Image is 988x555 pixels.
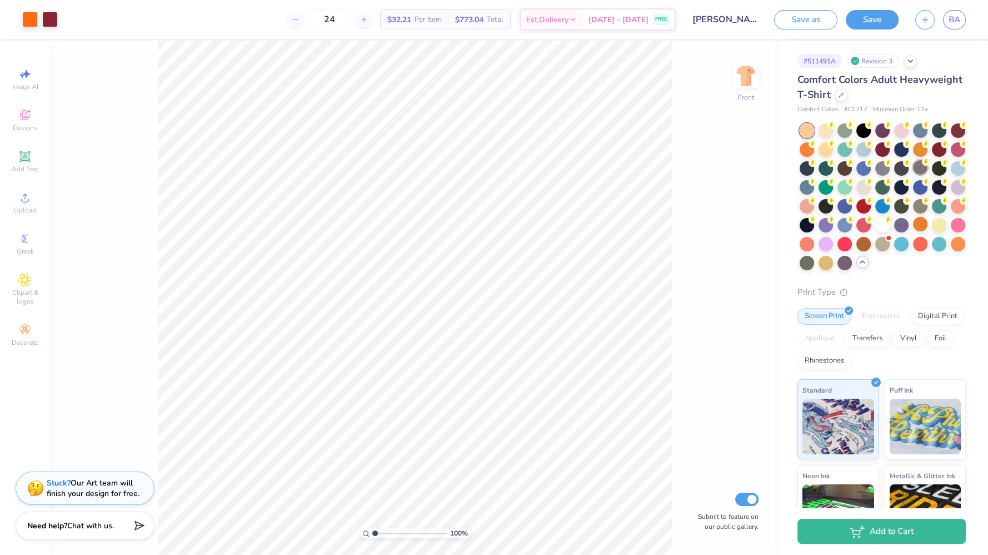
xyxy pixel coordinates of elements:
[588,14,648,26] span: [DATE] - [DATE]
[927,330,954,347] div: Foil
[855,308,907,325] div: Embroidery
[797,330,842,347] div: Applique
[890,470,955,482] span: Metallic & Glitter Ink
[802,399,874,454] img: Standard
[14,206,36,215] span: Upload
[802,470,830,482] span: Neon Ink
[526,14,568,26] span: Est. Delivery
[450,528,468,538] span: 100 %
[846,10,899,29] button: Save
[13,123,37,132] span: Designs
[797,54,842,68] div: # 511491A
[890,399,961,454] img: Puff Ink
[655,16,667,23] span: FREE
[890,484,961,540] img: Metallic & Glitter Ink
[802,384,832,396] span: Standard
[802,484,874,540] img: Neon Ink
[797,73,962,101] span: Comfort Colors Adult Heavyweight T-Shirt
[47,478,139,499] div: Our Art team will finish your design for free.
[847,54,899,68] div: Revision 3
[308,9,351,29] input: – –
[684,8,766,31] input: Untitled Design
[12,338,38,347] span: Decorate
[487,14,503,26] span: Total
[17,247,34,256] span: Greek
[27,521,67,531] strong: Need help?
[12,82,38,91] span: Image AI
[12,165,38,174] span: Add Text
[47,478,71,488] strong: Stuck?
[387,14,411,26] span: $32.21
[797,308,851,325] div: Screen Print
[6,288,44,306] span: Clipart & logos
[949,13,960,26] span: BA
[738,92,754,102] div: Front
[692,512,759,532] label: Submit to feature on our public gallery.
[943,10,966,29] a: BA
[774,10,837,29] button: Save as
[844,105,867,115] span: # C1717
[845,330,890,347] div: Transfers
[797,353,851,369] div: Rhinestones
[797,286,966,299] div: Print Type
[873,105,929,115] span: Minimum Order: 12 +
[890,384,913,396] span: Puff Ink
[415,14,442,26] span: Per Item
[67,521,114,531] span: Chat with us.
[911,308,965,325] div: Digital Print
[735,65,757,87] img: Front
[797,105,839,115] span: Comfort Colors
[893,330,924,347] div: Vinyl
[797,519,966,544] button: Add to Cart
[455,14,483,26] span: $773.04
